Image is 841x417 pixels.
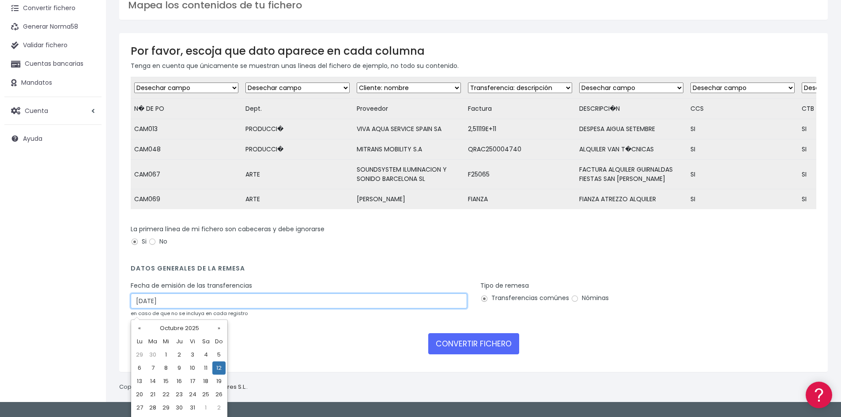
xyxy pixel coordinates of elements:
td: 30 [146,348,159,361]
td: FIANZA [464,189,576,210]
td: ALQUILER VAN T�CNICAS [576,139,687,160]
td: F25065 [464,160,576,189]
td: ARTE [242,189,353,210]
td: 13 [133,375,146,388]
td: 26 [212,388,226,401]
td: 1 [199,401,212,414]
a: Mandatos [4,74,102,92]
td: SI [687,160,798,189]
td: CAM048 [131,139,242,160]
td: 5 [212,348,226,361]
td: 28 [146,401,159,414]
th: Vi [186,335,199,348]
h4: Datos generales de la remesa [131,265,816,277]
td: 1 [159,348,173,361]
td: ARTE [242,160,353,189]
span: Cuenta [25,106,48,115]
th: Do [212,335,226,348]
p: Copyright © 2025 . [119,383,248,392]
td: DESCRIPCI�N [576,99,687,119]
td: 9 [173,361,186,375]
th: Octubre 2025 [146,322,212,335]
label: Tipo de remesa [480,281,529,290]
td: [PERSON_NAME] [353,189,464,210]
td: MITRANS MOBILITY S.A [353,139,464,160]
a: Cuentas bancarias [4,55,102,73]
td: 2 [212,401,226,414]
td: Proveedor [353,99,464,119]
td: PRODUCCI� [242,139,353,160]
label: Transferencias comúnes [480,293,569,303]
button: CONVERTIR FICHERO [428,333,519,354]
td: 23 [173,388,186,401]
td: 6 [133,361,146,375]
td: PRODUCCI� [242,119,353,139]
th: Sa [199,335,212,348]
th: » [212,322,226,335]
th: Ma [146,335,159,348]
td: 8 [159,361,173,375]
td: 29 [159,401,173,414]
td: 18 [199,375,212,388]
td: 4 [199,348,212,361]
td: SI [687,139,798,160]
td: 19 [212,375,226,388]
td: 2 [173,348,186,361]
td: 14 [146,375,159,388]
td: 25 [199,388,212,401]
th: Lu [133,335,146,348]
td: 21 [146,388,159,401]
td: 2,51119E+11 [464,119,576,139]
th: Ju [173,335,186,348]
td: CAM067 [131,160,242,189]
td: 15 [159,375,173,388]
td: VIVA AQUA SERVICE SPAIN SA [353,119,464,139]
a: Generar Norma58 [4,18,102,36]
td: FACTURA ALQUILER GUIRNALDAS FIESTAS SAN [PERSON_NAME] [576,160,687,189]
td: DESPESA AIGUA SETEMBRE [576,119,687,139]
td: 29 [133,348,146,361]
td: CAM013 [131,119,242,139]
td: 12 [212,361,226,375]
td: FIANZA ATREZZO ALQUILER [576,189,687,210]
p: Tenga en cuenta que únicamente se muestran unas líneas del fichero de ejemplo, no todo su contenido. [131,61,816,71]
td: 31 [186,401,199,414]
a: Ayuda [4,129,102,148]
td: QRAC250004740 [464,139,576,160]
td: 27 [133,401,146,414]
td: 17 [186,375,199,388]
td: 24 [186,388,199,401]
label: Fecha de emisión de las transferencias [131,281,252,290]
td: SOUNDSYSTEM ILUMINACION Y SONIDO BARCELONA SL [353,160,464,189]
td: CCS [687,99,798,119]
td: 22 [159,388,173,401]
label: Si [131,237,147,246]
td: 10 [186,361,199,375]
td: Factura [464,99,576,119]
td: 16 [173,375,186,388]
td: SI [687,189,798,210]
label: No [148,237,167,246]
a: Validar fichero [4,36,102,55]
td: SI [687,119,798,139]
small: en caso de que no se incluya en cada registro [131,310,248,317]
label: Nóminas [571,293,609,303]
h3: Por favor, escoja que dato aparece en cada columna [131,45,816,57]
th: « [133,322,146,335]
a: Cuenta [4,101,102,120]
td: 3 [186,348,199,361]
td: 30 [173,401,186,414]
td: 20 [133,388,146,401]
label: La primera línea de mi fichero son cabeceras y debe ignorarse [131,225,324,234]
td: Dept. [242,99,353,119]
td: 7 [146,361,159,375]
span: Ayuda [23,134,42,143]
td: N� DE PO [131,99,242,119]
th: Mi [159,335,173,348]
td: 11 [199,361,212,375]
td: CAM069 [131,189,242,210]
